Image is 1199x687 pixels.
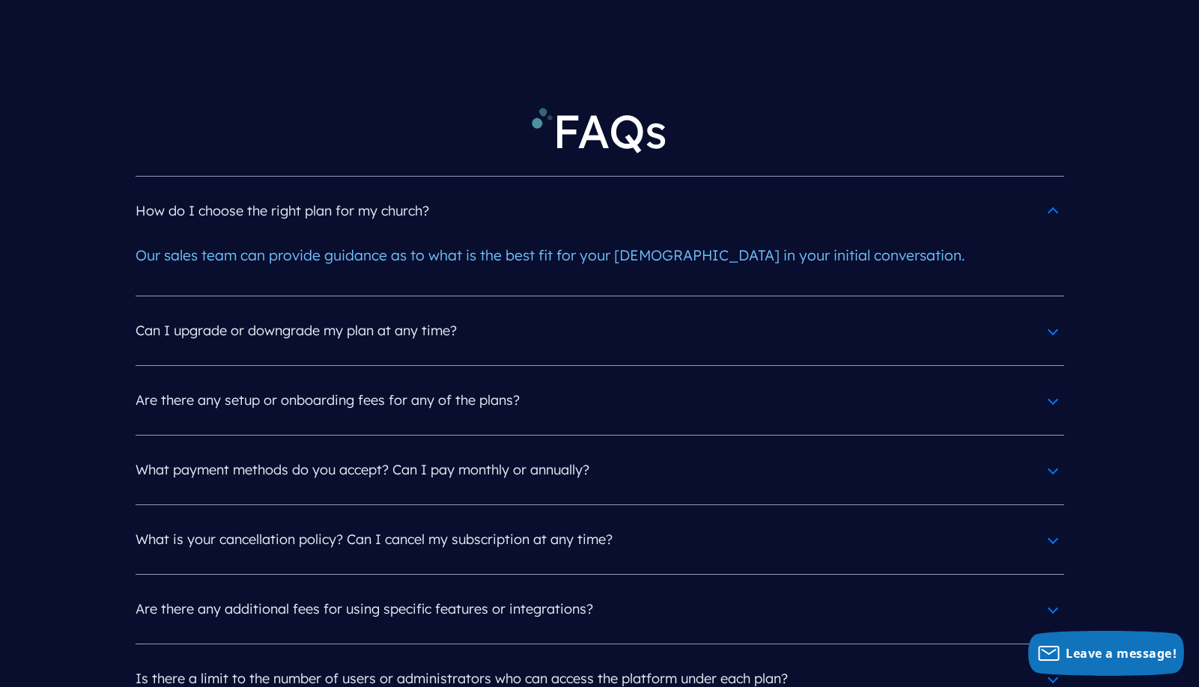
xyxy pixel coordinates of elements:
[136,91,1064,176] h2: FAQs
[1028,631,1184,676] button: Leave a message!
[136,451,1064,489] h4: What payment methods do you accept? Can I pay monthly or annually?
[136,520,1064,559] h4: What is your cancellation policy? Can I cancel my subscription at any time?
[136,192,1064,230] h4: How do I choose the right plan for my church?
[136,230,1064,281] div: Our sales team can provide guidance as to what is the best fit for your [DEMOGRAPHIC_DATA] in you...
[136,590,1064,629] h4: Are there any additional fees for using specific features or integrations?
[136,381,1064,420] h4: Are there any setup or onboarding fees for any of the plans?
[136,311,1064,350] h4: Can I upgrade or downgrade my plan at any time?
[1066,645,1177,662] span: Leave a message!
